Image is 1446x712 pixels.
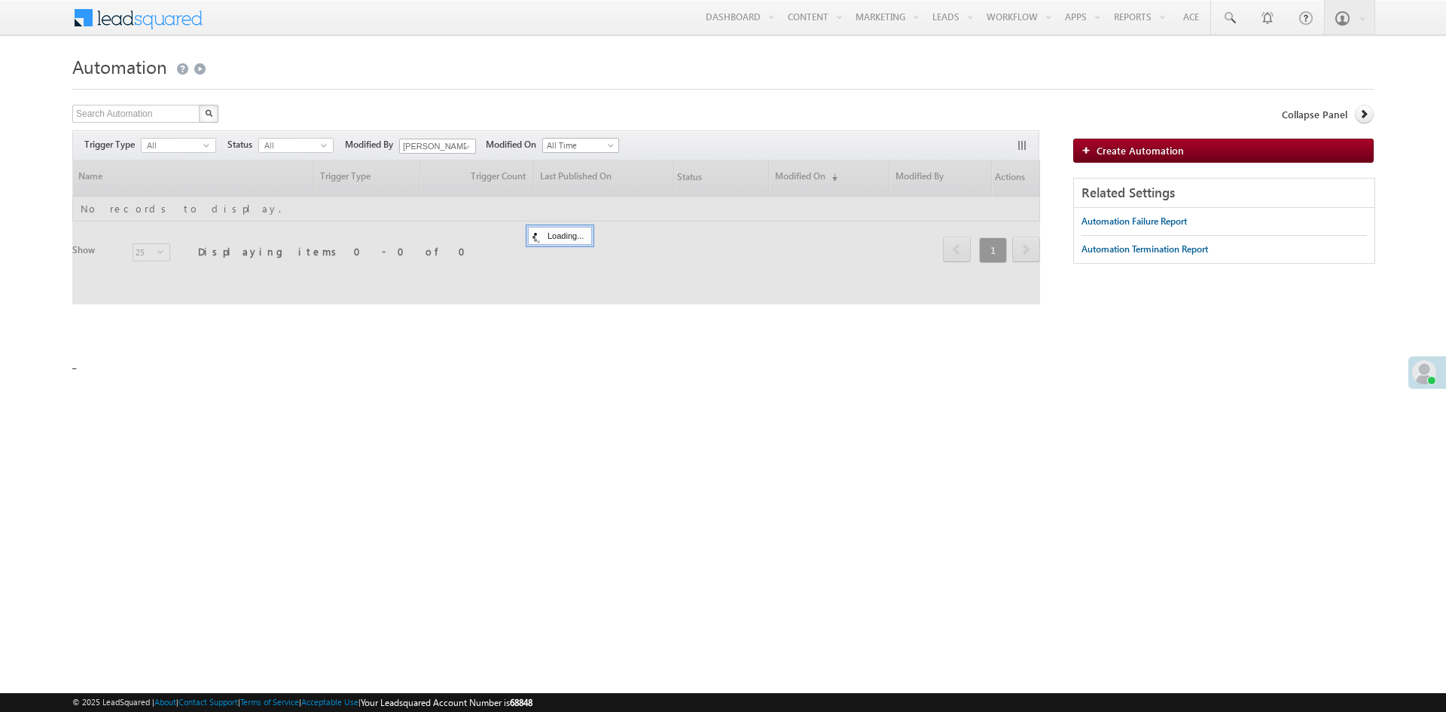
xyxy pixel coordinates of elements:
a: Show All Items [456,139,474,154]
span: All [259,139,321,152]
a: All Time [542,138,619,153]
span: © 2025 LeadSquared | | | | | [72,695,532,710]
span: Modified By [345,138,399,151]
div: Automation Failure Report [1081,215,1187,228]
span: Trigger Type [84,138,141,151]
img: Search [205,109,212,117]
span: select [203,142,215,148]
span: All [142,139,203,152]
a: Terms of Service [240,697,299,707]
span: Create Automation [1097,144,1184,157]
a: Automation Failure Report [1081,208,1187,235]
a: About [154,697,176,707]
span: Status [227,138,258,151]
span: 68848 [510,697,532,708]
span: Your Leadsquared Account Number is [361,697,532,708]
span: Automation [72,54,167,78]
a: Contact Support [178,697,238,707]
span: select [321,142,333,148]
img: add_icon.png [1081,145,1097,154]
div: _ [72,50,1374,427]
input: Type to Search [399,139,476,154]
div: Related Settings [1074,179,1374,208]
span: All Time [543,139,615,152]
div: Automation Termination Report [1081,243,1208,256]
a: Acceptable Use [301,697,358,707]
span: Modified On [486,138,542,151]
div: Loading... [528,227,592,245]
a: Automation Termination Report [1081,236,1208,263]
span: Collapse Panel [1282,108,1347,121]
